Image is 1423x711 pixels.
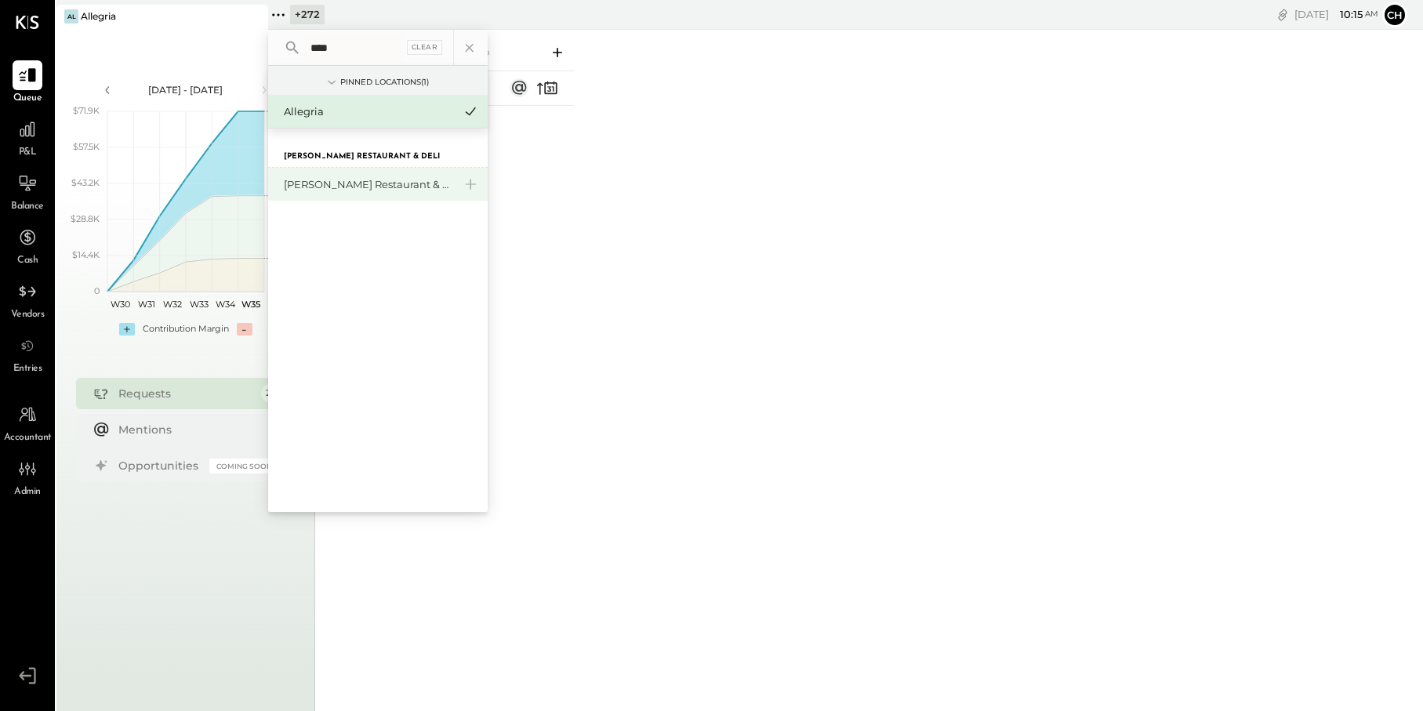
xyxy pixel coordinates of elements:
div: Allegria [81,9,116,23]
text: W31 [138,299,155,310]
a: Cash [1,223,54,268]
text: $43.2K [71,177,100,188]
a: Queue [1,60,54,106]
div: Mentions [118,422,272,437]
div: Allegria [284,104,453,119]
div: copy link [1275,6,1291,23]
a: P&L [1,114,54,160]
text: $71.9K [73,105,100,116]
div: [PERSON_NAME] Restaurant & Deli [284,177,453,192]
div: [DATE] [1294,7,1378,22]
text: W32 [163,299,182,310]
text: W33 [189,299,208,310]
div: Requests [118,386,253,401]
button: Ch [1382,2,1407,27]
div: Pinned Locations ( 1 ) [340,77,429,88]
div: Al [64,9,78,24]
div: [DATE] - [DATE] [119,83,252,96]
text: W30 [111,299,130,310]
span: Admin [14,485,41,499]
text: W35 [241,299,260,310]
text: $57.5K [73,141,100,152]
a: Accountant [1,400,54,445]
div: 25 [261,384,280,403]
div: Contribution Margin [143,323,229,336]
div: Coming Soon [209,459,280,473]
span: P&L [19,146,37,160]
div: Clear [407,40,443,55]
label: [PERSON_NAME] Restaurant & Deli [284,151,440,162]
text: $28.8K [71,213,100,224]
a: Balance [1,169,54,214]
div: + [119,323,135,336]
div: Opportunities [118,458,201,473]
span: Entries [13,362,42,376]
text: W34 [215,299,235,310]
text: 0 [94,285,100,296]
a: Admin [1,454,54,499]
div: - [237,323,252,336]
a: Vendors [1,277,54,322]
span: Accountant [4,431,52,445]
span: Cash [17,254,38,268]
div: + 272 [290,5,325,24]
a: Entries [1,331,54,376]
span: Balance [11,200,44,214]
text: $14.4K [72,249,100,260]
span: Queue [13,92,42,106]
span: Vendors [11,308,45,322]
